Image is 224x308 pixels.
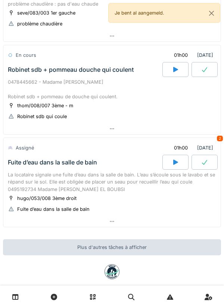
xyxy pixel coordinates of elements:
div: Je bent al aangemeld. [108,3,220,23]
div: seve/083/003 1er gauche [17,9,75,16]
div: problème chaudière [17,20,62,27]
div: En cours [16,52,36,59]
div: Robinet sdb + pommeau douche qui coulent [8,66,134,73]
div: 01h00 [174,52,188,59]
div: Fuite d’eau dans la salle de bain [17,206,90,213]
div: Plus d'autres tâches à afficher [3,239,221,255]
div: 0478445662 - Madame [PERSON_NAME] Robinet sdb + pommeau de douche qui coulent. [8,78,216,100]
div: Fuite d’eau dans la salle de bain [8,159,97,166]
div: thom/008/007 3ème - m [17,102,73,109]
div: Assigné [16,144,34,151]
div: 2 [217,136,223,141]
div: [DATE] [168,48,216,62]
div: hugo/053/008 3ème droit [17,195,77,202]
button: Close [203,3,220,23]
div: [DATE] [168,141,216,155]
img: badge-BVDL4wpA.svg [105,264,119,279]
div: Robinet sdb qui coule [17,113,67,120]
div: La locataire signale une fuite d’eau dans la salle de bain. L’eau s’écoule sous le lavabo et se r... [8,171,216,193]
div: 01h00 [174,144,188,151]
